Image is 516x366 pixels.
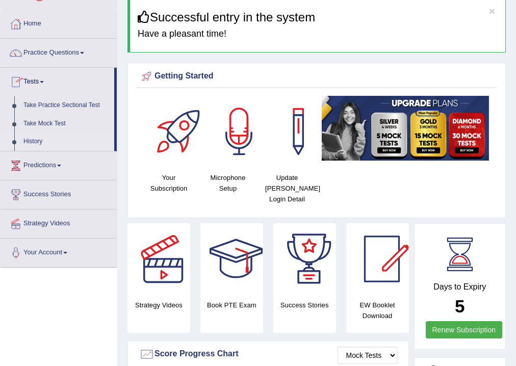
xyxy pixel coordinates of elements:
img: small5.jpg [322,96,489,161]
h4: Microphone Setup [203,172,252,194]
h4: Book PTE Exam [200,300,263,310]
h4: Days to Expiry [426,282,495,292]
a: Practice Questions [1,39,117,64]
a: Renew Subscription [426,321,503,338]
b: 5 [455,296,465,316]
h4: Strategy Videos [127,300,190,310]
h4: Update [PERSON_NAME] Login Detail [263,172,312,204]
h4: Your Subscription [144,172,193,194]
h4: Success Stories [273,300,336,310]
a: History [19,133,114,151]
h3: Successful entry in the system [138,11,498,24]
a: Your Account [1,239,117,264]
a: Take Practice Sectional Test [19,96,114,115]
a: Home [1,10,117,35]
h4: Have a pleasant time! [138,29,498,39]
a: Take Mock Test [19,115,114,133]
a: Tests [1,68,114,93]
div: Score Progress Chart [139,347,397,362]
a: Success Stories [1,180,117,206]
h4: EW Booklet Download [346,300,409,321]
button: × [489,6,495,16]
a: Predictions [1,151,117,177]
a: Strategy Videos [1,210,117,235]
div: Getting Started [139,69,494,84]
